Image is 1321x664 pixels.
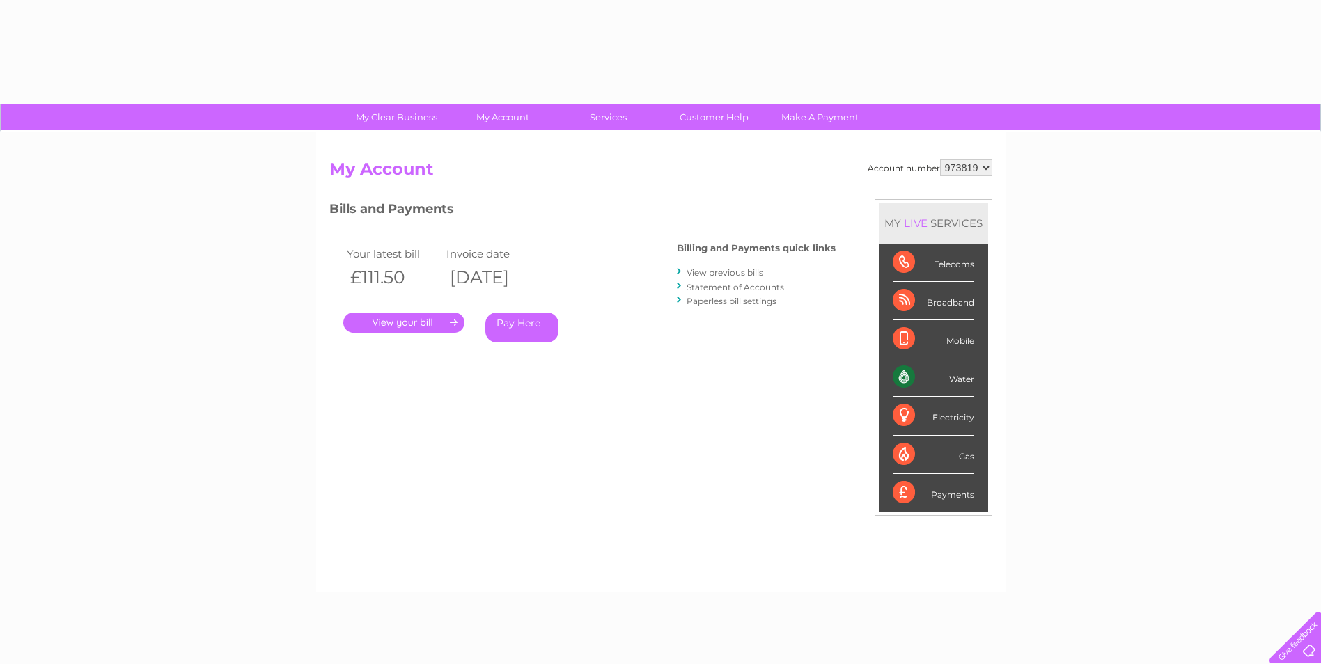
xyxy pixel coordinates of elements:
[443,244,543,263] td: Invoice date
[893,397,974,435] div: Electricity
[879,203,988,243] div: MY SERVICES
[329,159,992,186] h2: My Account
[893,358,974,397] div: Water
[551,104,666,130] a: Services
[893,282,974,320] div: Broadband
[893,474,974,512] div: Payments
[343,263,444,292] th: £111.50
[687,282,784,292] a: Statement of Accounts
[687,296,776,306] a: Paperless bill settings
[329,199,836,223] h3: Bills and Payments
[893,320,974,358] div: Mobile
[443,263,543,292] th: [DATE]
[901,216,930,230] div: LIVE
[687,267,763,278] a: View previous bills
[445,104,560,130] a: My Account
[339,104,454,130] a: My Clear Business
[893,244,974,282] div: Telecoms
[657,104,772,130] a: Customer Help
[485,313,558,342] a: Pay Here
[763,104,877,130] a: Make A Payment
[677,243,836,253] h4: Billing and Payments quick links
[343,313,464,333] a: .
[343,244,444,263] td: Your latest bill
[893,436,974,474] div: Gas
[868,159,992,176] div: Account number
